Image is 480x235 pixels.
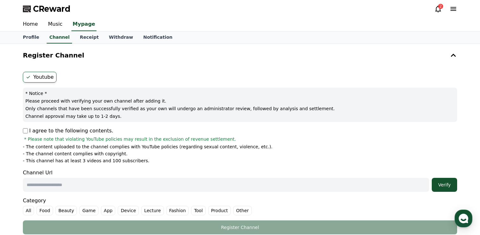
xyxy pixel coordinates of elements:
a: Channel [47,31,72,44]
label: All [23,206,34,215]
button: Register Channel [20,46,460,64]
label: Lecture [141,206,163,215]
a: Withdraw [104,31,138,44]
span: CReward [33,4,70,14]
p: Only channels that have been successfully verified as your own will undergo an administrator revi... [25,105,455,112]
a: Messages [42,182,82,198]
p: Please proceed with verifying your own channel after adding it. [25,98,455,104]
div: Register Channel [36,224,444,231]
p: * Notice * [25,90,455,97]
p: - The channel content complies with copyright. [23,151,128,157]
label: Product [208,206,231,215]
label: App [101,206,115,215]
div: Verify [434,182,455,188]
a: Receipt [75,31,104,44]
p: - This channel has at least 3 videos and 100 subscribers. [23,158,149,164]
button: Verify [432,178,457,192]
div: Channel Url [23,169,457,192]
label: Game [79,206,98,215]
label: Other [233,206,252,215]
h4: Register Channel [23,52,84,59]
button: Register Channel [23,220,457,234]
a: 2 [434,5,442,13]
span: Home [16,192,27,197]
span: Settings [94,192,110,197]
span: * Please note that violating YouTube policies may result in the exclusion of revenue settlement. [24,136,236,142]
a: Notification [138,31,177,44]
a: Settings [82,182,122,198]
a: Music [43,18,68,31]
a: CReward [23,4,70,14]
span: Messages [53,192,71,197]
div: Category [23,197,457,215]
label: Device [118,206,139,215]
a: Home [2,182,42,198]
p: Channel approval may take up to 1-2 days. [25,113,455,119]
a: Home [18,18,43,31]
p: I agree to the following contents. [23,127,113,135]
label: Fashion [166,206,189,215]
label: Beauty [56,206,77,215]
label: Tool [191,206,205,215]
a: Mypage [71,18,97,31]
p: - The content uploaded to the channel complies with YouTube policies (regarding sexual content, v... [23,144,272,150]
a: Profile [18,31,44,44]
label: Food [37,206,53,215]
label: Youtube [23,72,57,83]
div: 2 [438,4,443,9]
